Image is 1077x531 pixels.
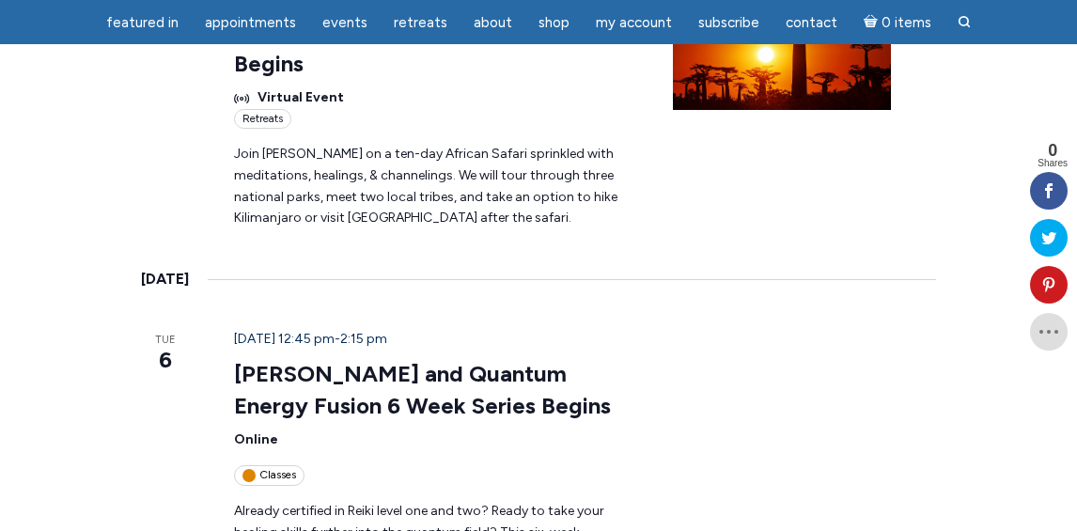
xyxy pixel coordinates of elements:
div: Classes [234,465,304,485]
span: Tue [141,333,189,349]
span: My Account [596,14,672,31]
span: Subscribe [698,14,759,31]
a: Subscribe [687,5,771,41]
span: 0 items [882,16,931,30]
a: Contact [774,5,849,41]
span: Events [322,14,367,31]
a: featured in [95,5,190,41]
span: Appointments [205,14,296,31]
span: 2:15 pm [340,331,387,347]
a: Events [311,5,379,41]
span: Retreats [394,14,447,31]
span: Contact [786,14,837,31]
span: Shares [1038,159,1068,168]
span: Shop [538,14,570,31]
div: Retreats [234,109,291,129]
p: Join [PERSON_NAME] on a ten-day African Safari sprinkled with meditations, healings, & channeling... [234,144,628,229]
a: Cart0 items [852,3,943,41]
i: Cart [864,14,882,31]
a: [PERSON_NAME] and Quantum Energy Fusion 6 Week Series Begins [234,360,611,420]
span: [DATE] 12:45 pm [234,331,335,347]
a: Retreats [382,5,459,41]
span: Virtual Event [258,87,344,109]
span: 0 [1038,142,1068,159]
a: My Account [585,5,683,41]
a: Appointments [194,5,307,41]
span: 6 [141,344,189,376]
time: - [234,331,387,347]
span: About [474,14,512,31]
span: featured in [106,14,179,31]
a: About [462,5,523,41]
a: Shop [527,5,581,41]
span: Online [234,431,278,447]
time: [DATE] [141,267,189,291]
